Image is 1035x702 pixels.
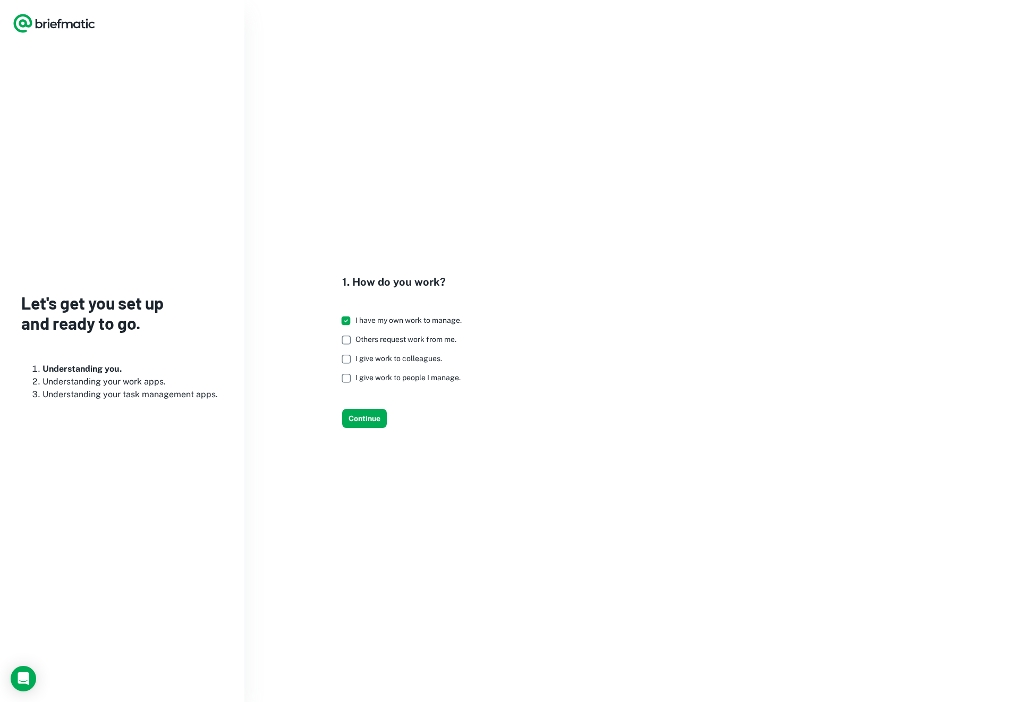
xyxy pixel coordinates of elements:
span: I give work to people I manage. [355,373,461,382]
span: Others request work from me. [355,335,456,344]
h3: Let's get you set up and ready to go. [21,293,223,333]
button: Continue [342,409,387,428]
li: Understanding your task management apps. [43,388,223,401]
div: Load Chat [11,666,36,691]
a: Logo [13,13,96,34]
b: Understanding you. [43,364,122,374]
span: I give work to colleagues. [355,354,442,363]
li: Understanding your work apps. [43,375,223,388]
span: I have my own work to manage. [355,316,462,324]
h4: 1. How do you work? [342,274,470,290]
